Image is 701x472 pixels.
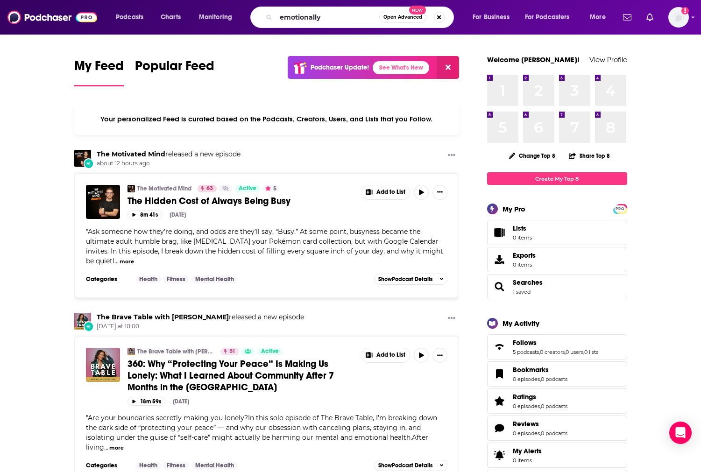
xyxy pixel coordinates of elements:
span: My Alerts [490,449,509,462]
span: , [583,349,584,355]
img: The Motivated Mind [74,150,91,167]
span: Reviews [487,416,627,441]
button: more [120,258,134,266]
a: 1 saved [513,289,531,295]
a: See What's New [373,61,429,74]
span: , [565,349,566,355]
button: 18m 59s [127,397,165,406]
img: The Brave Table with Dr. Neeta Bhushan [127,348,135,355]
span: Lists [490,226,509,239]
span: Logged in as sarahhallprinc [668,7,689,28]
span: , [540,403,541,409]
h3: released a new episode [97,313,304,322]
span: ... [104,443,108,451]
input: Search podcasts, credits, & more... [276,10,379,25]
span: Exports [513,251,536,260]
span: Show Podcast Details [378,462,432,469]
a: 360: Why “Protecting Your Peace” Is Making Us Lonely: What I Learned About Community After 7 Mont... [86,348,120,382]
span: Add to List [376,189,405,196]
a: Podchaser - Follow, Share and Rate Podcasts [7,8,97,26]
a: Reviews [513,420,567,428]
a: Show notifications dropdown [619,9,635,25]
a: 0 creators [540,349,565,355]
svg: Add a profile image [681,7,689,14]
span: Follows [513,338,537,347]
a: Popular Feed [135,58,214,86]
a: Bookmarks [513,366,567,374]
span: Active [239,184,256,193]
button: open menu [466,10,521,25]
button: Share Top 8 [568,147,610,165]
button: open menu [519,10,583,25]
button: 8m 41s [127,211,162,219]
a: Welcome [PERSON_NAME]! [487,55,580,64]
a: 0 users [566,349,583,355]
h3: Categories [86,462,128,469]
span: Monitoring [199,11,232,24]
a: Follows [490,340,509,353]
a: Bookmarks [490,367,509,380]
span: For Podcasters [525,11,570,24]
span: Ask someone how they’re doing, and odds are they’ll say, “Busy.” At some point, busyness became t... [86,227,443,265]
a: 0 podcasts [541,430,567,437]
button: ShowPodcast Details [374,274,448,285]
button: Change Top 8 [503,150,561,162]
button: Show More Button [444,313,459,324]
a: 5 podcasts [513,349,539,355]
span: Follows [487,334,627,359]
span: Active [261,347,279,356]
a: The Brave Table with Dr. Neeta Bhushan [74,313,91,330]
button: Show More Button [432,185,447,200]
span: [DATE] at 10:00 [97,323,304,331]
span: Open Advanced [383,15,422,20]
span: Charts [161,11,181,24]
span: My Alerts [513,447,542,455]
button: open menu [192,10,244,25]
a: The Motivated Mind [97,150,165,158]
span: PRO [615,205,626,212]
a: The Brave Table with Dr. Neeta Bhushan [97,313,229,321]
a: Show notifications dropdown [643,9,657,25]
a: Follows [513,338,598,347]
a: 0 episodes [513,403,540,409]
a: My Alerts [487,443,627,468]
a: 51 [220,348,239,355]
a: My Feed [74,58,124,86]
span: Reviews [513,420,539,428]
a: Charts [155,10,186,25]
div: [DATE] [170,211,186,218]
a: Mental Health [191,462,238,469]
button: Show More Button [444,150,459,162]
div: Open Intercom Messenger [669,422,692,444]
img: The Hidden Cost of Always Being Busy [86,185,120,219]
a: Searches [490,280,509,293]
img: The Motivated Mind [127,185,135,192]
span: Are your boundaries secretly making you lonely?In this solo episode of The Brave Table, I’m break... [86,414,437,451]
button: open menu [583,10,617,25]
span: " [86,227,443,265]
div: [DATE] [173,398,189,405]
div: New Episode [84,158,94,169]
a: Create My Top 8 [487,172,627,185]
span: , [539,349,540,355]
a: The Brave Table with [PERSON_NAME] [137,348,214,355]
span: Exports [490,253,509,266]
a: Searches [513,278,543,287]
span: " [86,414,437,451]
span: 0 items [513,261,536,268]
span: , [540,376,541,382]
span: 0 items [513,234,532,241]
span: The Hidden Cost of Always Being Busy [127,195,290,207]
a: 0 episodes [513,430,540,437]
span: Show Podcast Details [378,276,432,282]
a: Active [257,348,283,355]
h3: Categories [86,275,128,283]
div: Search podcasts, credits, & more... [259,7,463,28]
span: More [590,11,606,24]
span: Ratings [513,393,536,401]
button: 5 [262,185,279,192]
a: Lists [487,220,627,245]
